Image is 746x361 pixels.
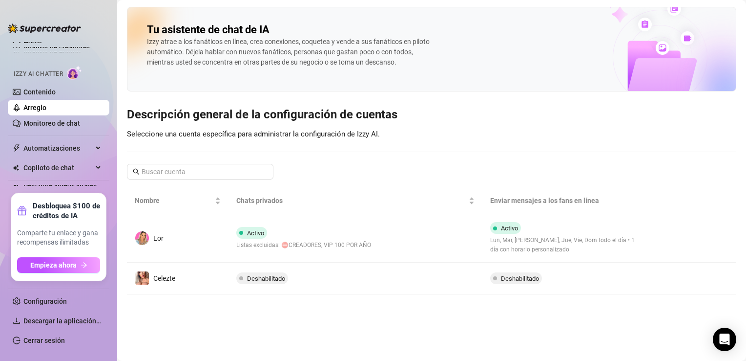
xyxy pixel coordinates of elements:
[147,37,440,68] div: Izzy atrae a los fanáticos en línea, crea conexiones, coquetea y vende a sus fanáticos en piloto ...
[23,140,93,156] span: Automatizaciones
[30,261,77,269] span: Empieza ahora
[127,187,228,214] th: Nombre
[501,275,539,282] span: Deshabilitado
[135,195,213,206] span: Nombre
[501,225,518,232] span: Activo
[142,166,260,177] input: Buscar cuenta
[17,206,27,216] span: regalo
[133,168,140,175] span: buscar
[23,337,65,344] a: Cerrar sesión
[23,181,97,189] a: Descubre videos virales
[8,23,81,33] img: logo-BBDzfeDw.svg
[153,274,175,282] span: Celezte
[482,187,652,214] th: Enviar mensajes a los fans en línea
[236,241,371,250] span: Listas excluidas: ⛔️CREADORES, VIP 100 POR AÑO
[135,271,149,285] img: Celezte
[23,104,46,112] a: Arreglo
[23,39,42,46] a: Hogar
[147,23,269,37] h2: Tu asistente de chat de IA
[247,229,264,237] span: Activo
[13,317,21,325] span: descargar
[228,187,482,214] th: Chats privados
[23,119,80,127] a: Monitoreo de chat
[135,231,149,245] img: Lor
[14,69,63,79] span: Izzy AI Chatter
[23,297,67,305] a: Configuración
[13,144,21,152] span: rayo
[13,164,19,171] img: Copiloto de chat
[490,236,644,254] span: Lun, Mar, [PERSON_NAME], Jue, Vie, Dom todo el día • 1 día con horario personalizado
[33,201,100,221] strong: Desbloquea $100 de créditos de IA
[81,262,87,269] span: flecha derecha
[17,228,100,248] span: Comparte tu enlace y gana recompensas ilimitadas
[236,195,467,206] span: Chats privados
[127,107,736,123] h3: Descripción general de la configuración de cuentas
[23,88,56,96] a: Contenido
[17,257,100,273] button: Empieza ahoraflecha derecha
[67,66,82,80] img: Charla de IA
[23,317,137,325] span: Descargar la aplicación de escritorio
[153,234,164,242] span: Lor
[23,48,81,56] a: Análisis de equipo
[127,130,380,138] span: Seleccione una cuenta específica para administrar la configuración de Izzy AI.
[247,275,285,282] span: Deshabilitado
[23,160,93,176] span: Copiloto de chat
[713,328,736,351] div: Abra Intercom Messenger
[23,40,102,55] a: Análisis de creadores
